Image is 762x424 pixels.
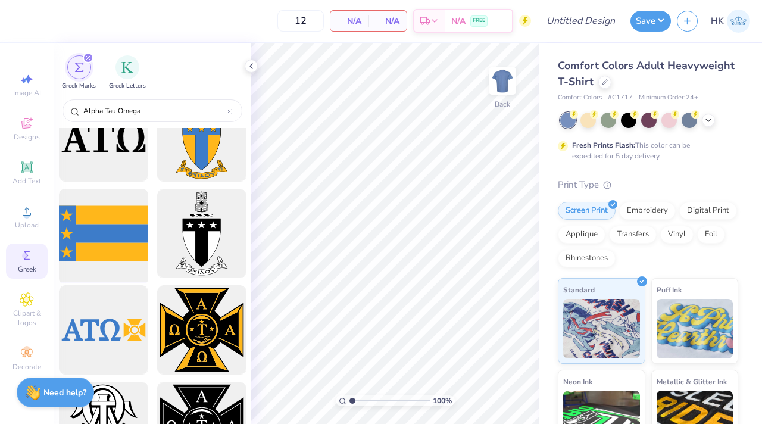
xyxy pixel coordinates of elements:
[18,264,36,274] span: Greek
[660,226,694,244] div: Vinyl
[121,61,133,73] img: Greek Letters Image
[572,141,635,150] strong: Fresh Prints Flash:
[13,362,41,372] span: Decorate
[639,93,698,103] span: Minimum Order: 24 +
[711,14,724,28] span: HK
[563,375,592,388] span: Neon Ink
[433,395,452,406] span: 100 %
[473,17,485,25] span: FREE
[6,308,48,328] span: Clipart & logos
[679,202,737,220] div: Digital Print
[558,178,738,192] div: Print Type
[558,202,616,220] div: Screen Print
[62,82,96,91] span: Greek Marks
[109,82,146,91] span: Greek Letters
[14,132,40,142] span: Designs
[619,202,676,220] div: Embroidery
[338,15,361,27] span: N/A
[451,15,466,27] span: N/A
[657,299,733,358] img: Puff Ink
[15,220,39,230] span: Upload
[630,11,671,32] button: Save
[558,250,616,267] div: Rhinestones
[563,283,595,296] span: Standard
[13,88,41,98] span: Image AI
[727,10,750,33] img: Harry Kohler
[376,15,399,27] span: N/A
[109,55,146,91] div: filter for Greek Letters
[82,105,227,117] input: Try "Alpha"
[62,55,96,91] button: filter button
[537,9,624,33] input: Untitled Design
[608,93,633,103] span: # C1717
[657,283,682,296] span: Puff Ink
[711,10,750,33] a: HK
[495,99,510,110] div: Back
[74,63,84,72] img: Greek Marks Image
[62,55,96,91] div: filter for Greek Marks
[109,55,146,91] button: filter button
[491,69,514,93] img: Back
[572,140,719,161] div: This color can be expedited for 5 day delivery.
[657,375,727,388] span: Metallic & Glitter Ink
[13,176,41,186] span: Add Text
[563,299,640,358] img: Standard
[609,226,657,244] div: Transfers
[43,387,86,398] strong: Need help?
[558,226,605,244] div: Applique
[558,58,735,89] span: Comfort Colors Adult Heavyweight T-Shirt
[277,10,324,32] input: – –
[697,226,725,244] div: Foil
[558,93,602,103] span: Comfort Colors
